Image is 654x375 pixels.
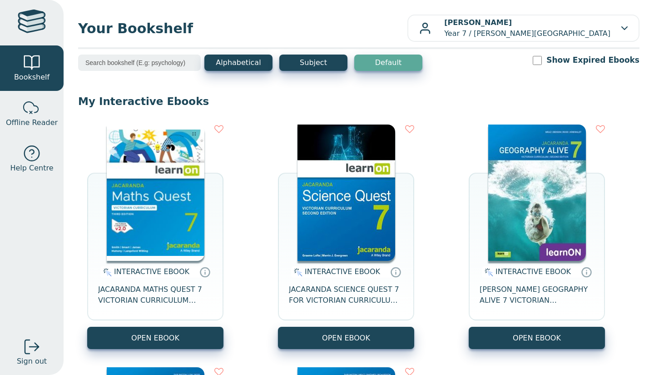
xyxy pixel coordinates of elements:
p: Year 7 / [PERSON_NAME][GEOGRAPHIC_DATA] [444,17,610,39]
a: Interactive eBooks are accessed online via the publisher’s portal. They contain interactive resou... [199,266,210,277]
button: OPEN EBOOK [87,327,223,349]
button: Subject [279,55,347,71]
span: Help Centre [10,163,53,174]
span: JACARANDA MATHS QUEST 7 VICTORIAN CURRICULUM LEARNON EBOOK 3E [98,284,213,306]
a: Interactive eBooks are accessed online via the publisher’s portal. They contain interactive resou... [581,266,592,277]
span: Sign out [17,356,47,367]
b: [PERSON_NAME] [444,18,512,27]
button: OPEN EBOOK [278,327,414,349]
img: interactive.svg [291,267,302,278]
input: Search bookshelf (E.g: psychology) [78,55,201,71]
span: Offline Reader [6,117,58,128]
span: JACARANDA SCIENCE QUEST 7 FOR VICTORIAN CURRICULUM LEARNON 2E EBOOK [289,284,403,306]
span: INTERACTIVE EBOOK [114,267,189,276]
span: Bookshelf [14,72,50,83]
p: My Interactive Ebooks [78,95,639,108]
span: [PERSON_NAME] GEOGRAPHY ALIVE 7 VICTORIAN CURRICULUM LEARNON EBOOK 2E [480,284,594,306]
button: OPEN EBOOK [469,327,605,349]
button: [PERSON_NAME]Year 7 / [PERSON_NAME][GEOGRAPHIC_DATA] [407,15,639,42]
span: Your Bookshelf [78,18,407,39]
a: Interactive eBooks are accessed online via the publisher’s portal. They contain interactive resou... [390,266,401,277]
img: b87b3e28-4171-4aeb-a345-7fa4fe4e6e25.jpg [107,125,204,261]
label: Show Expired Ebooks [546,55,639,66]
img: interactive.svg [482,267,493,278]
button: Default [354,55,422,71]
button: Alphabetical [204,55,272,71]
img: cc9fd0c4-7e91-e911-a97e-0272d098c78b.jpg [488,125,586,261]
img: 329c5ec2-5188-ea11-a992-0272d098c78b.jpg [297,125,395,261]
span: INTERACTIVE EBOOK [495,267,571,276]
img: interactive.svg [100,267,112,278]
span: INTERACTIVE EBOOK [305,267,380,276]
